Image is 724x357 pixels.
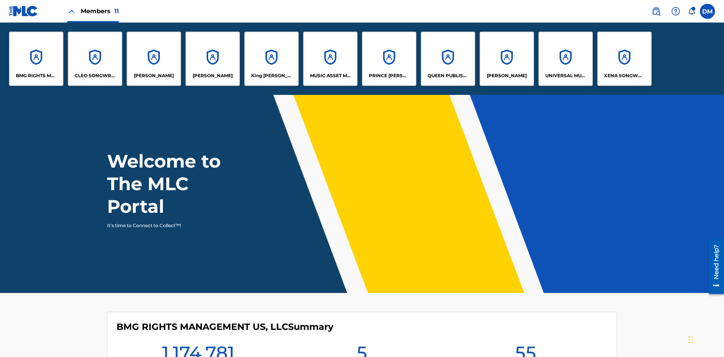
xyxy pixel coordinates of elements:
a: Accounts[PERSON_NAME] [127,32,181,86]
a: AccountsXENA SONGWRITER [597,32,652,86]
a: AccountsMUSIC ASSET MANAGEMENT (MAM) [303,32,357,86]
p: It's time to Connect to Collect™! [107,222,238,229]
div: Help [668,4,683,19]
h1: Welcome to The MLC Portal [107,150,248,218]
p: ELVIS COSTELLO [134,72,174,79]
a: Accounts[PERSON_NAME] [186,32,240,86]
p: CLEO SONGWRITER [75,72,116,79]
a: AccountsQUEEN PUBLISHA [421,32,475,86]
a: Public Search [649,4,664,19]
a: AccountsUNIVERSAL MUSIC PUB GROUP [538,32,593,86]
a: Accounts[PERSON_NAME] [480,32,534,86]
a: AccountsKing [PERSON_NAME] [244,32,299,86]
p: PRINCE MCTESTERSON [369,72,410,79]
span: Members [81,7,119,15]
h4: BMG RIGHTS MANAGEMENT US, LLC [117,321,333,333]
div: Drag [689,328,693,351]
iframe: Resource Center [703,236,724,298]
iframe: Chat Widget [686,321,724,357]
p: BMG RIGHTS MANAGEMENT US, LLC [16,72,57,79]
a: AccountsPRINCE [PERSON_NAME] [362,32,416,86]
img: search [652,7,661,16]
p: UNIVERSAL MUSIC PUB GROUP [545,72,586,79]
span: 11 [114,8,119,15]
div: Notifications [688,8,695,15]
p: MUSIC ASSET MANAGEMENT (MAM) [310,72,351,79]
a: AccountsCLEO SONGWRITER [68,32,122,86]
p: QUEEN PUBLISHA [428,72,469,79]
div: User Menu [700,4,715,19]
p: XENA SONGWRITER [604,72,645,79]
img: Close [67,7,76,16]
p: RONALD MCTESTERSON [487,72,527,79]
p: King McTesterson [251,72,292,79]
a: AccountsBMG RIGHTS MANAGEMENT US, LLC [9,32,63,86]
img: help [671,7,680,16]
img: MLC Logo [9,6,38,17]
p: EYAMA MCSINGER [193,72,233,79]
